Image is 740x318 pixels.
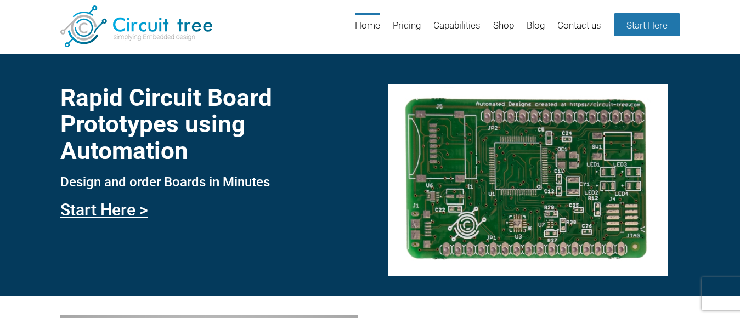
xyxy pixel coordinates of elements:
[614,13,680,36] a: Start Here
[393,13,421,48] a: Pricing
[60,84,358,164] h1: Rapid Circuit Board Prototypes using Automation
[60,200,148,219] a: Start Here >
[60,175,358,189] h3: Design and order Boards in Minutes
[433,13,481,48] a: Capabilities
[527,13,545,48] a: Blog
[557,13,601,48] a: Contact us
[493,13,514,48] a: Shop
[60,5,212,47] img: Circuit Tree
[355,13,380,48] a: Home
